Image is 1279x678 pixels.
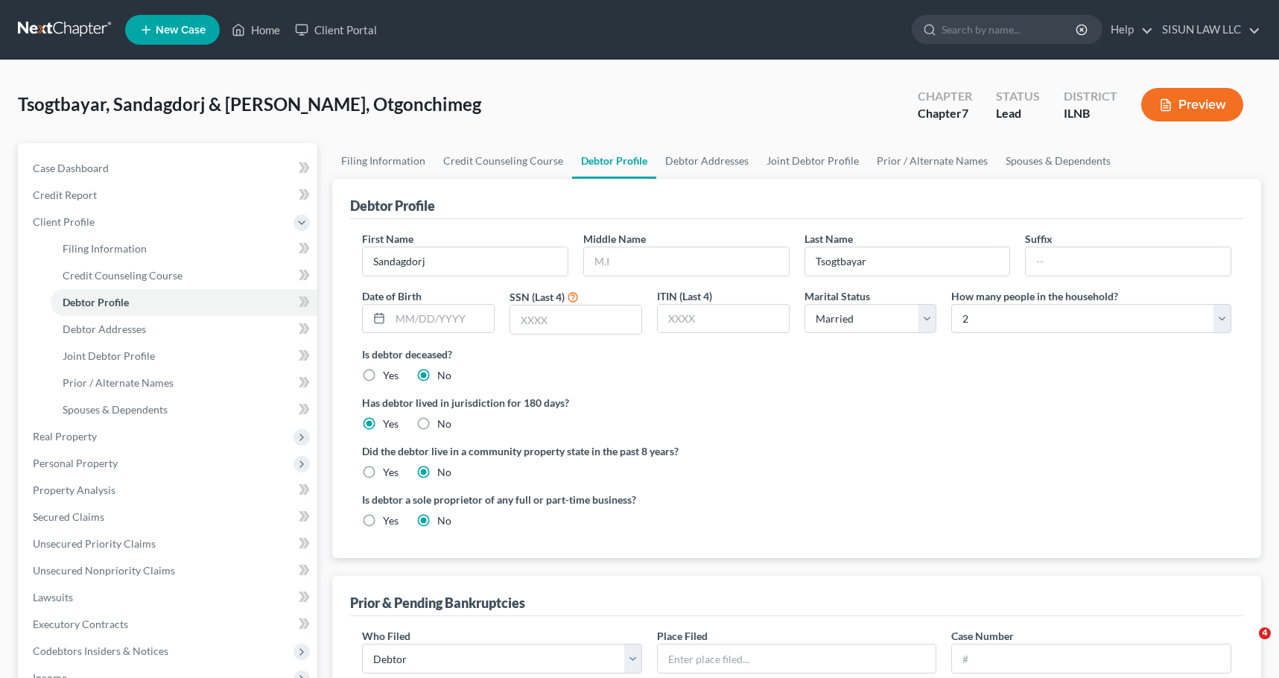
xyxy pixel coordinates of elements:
span: Client Profile [33,215,95,228]
input: MM/DD/YYYY [390,305,494,333]
input: -- [363,247,568,276]
a: Credit Counseling Course [434,143,572,179]
a: Spouses & Dependents [51,396,317,423]
label: Yes [383,416,399,431]
span: Secured Claims [33,510,104,523]
input: Search by name... [942,16,1078,43]
a: SISUN LAW LLC [1155,16,1260,43]
a: Joint Debtor Profile [758,143,868,179]
div: Chapter [918,105,972,122]
label: First Name [362,231,413,247]
a: Prior / Alternate Names [868,143,997,179]
label: Last Name [804,231,853,247]
a: Executory Contracts [21,611,317,638]
span: Unsecured Nonpriority Claims [33,564,175,577]
div: Lead [996,105,1040,122]
div: Debtor Profile [350,197,435,215]
input: -- [805,247,1010,276]
span: Executory Contracts [33,618,128,630]
a: Unsecured Priority Claims [21,530,317,557]
a: Credit Counseling Course [51,262,317,289]
span: Spouses & Dependents [63,403,168,416]
label: Has debtor lived in jurisdiction for 180 days? [362,395,1231,411]
label: Suffix [1025,231,1053,247]
input: # [952,644,1231,673]
div: District [1064,88,1117,105]
label: Is debtor a sole proprietor of any full or part-time business? [362,492,789,507]
a: Debtor Addresses [656,143,758,179]
span: Debtor Profile [63,296,129,308]
button: Preview [1141,88,1243,121]
label: No [437,465,451,480]
span: Codebtors Insiders & Notices [33,644,168,657]
span: Property Analysis [33,484,115,496]
input: M.I [584,247,789,276]
a: Credit Report [21,182,317,209]
span: Case Dashboard [33,162,109,174]
a: Lawsuits [21,584,317,611]
label: Case Number [951,628,1014,644]
a: Debtor Profile [51,289,317,316]
label: No [437,513,451,528]
a: Prior / Alternate Names [51,370,317,396]
label: Date of Birth [362,288,422,304]
span: Lawsuits [33,591,73,603]
a: Home [224,16,288,43]
span: Place Filed [657,630,708,642]
label: Middle Name [583,231,646,247]
input: Enter place filed... [658,644,936,673]
a: Filing Information [332,143,434,179]
div: ILNB [1064,105,1117,122]
a: Secured Claims [21,504,317,530]
a: Filing Information [51,235,317,262]
a: Debtor Addresses [51,316,317,343]
label: ITIN (Last 4) [657,288,712,304]
span: Debtor Addresses [63,323,146,335]
span: Who Filed [362,630,410,642]
label: Yes [383,513,399,528]
label: No [437,368,451,383]
span: Personal Property [33,457,118,469]
a: Joint Debtor Profile [51,343,317,370]
a: Case Dashboard [21,155,317,182]
div: Status [996,88,1040,105]
span: New Case [156,25,206,36]
input: XXXX [658,305,789,333]
input: XXXX [510,305,641,334]
a: Property Analysis [21,477,317,504]
span: Prior / Alternate Names [63,376,174,389]
a: Client Portal [288,16,384,43]
label: SSN (Last 4) [510,289,565,305]
span: Filing Information [63,242,147,255]
label: No [437,416,451,431]
a: Unsecured Nonpriority Claims [21,557,317,584]
label: Yes [383,368,399,383]
span: 7 [962,106,968,120]
label: How many people in the household? [951,288,1118,304]
a: Help [1103,16,1153,43]
label: Did the debtor live in a community property state in the past 8 years? [362,443,1231,459]
a: Spouses & Dependents [997,143,1120,179]
div: Prior & Pending Bankruptcies [350,594,525,612]
iframe: Intercom live chat [1228,627,1264,663]
label: Is debtor deceased? [362,346,1231,362]
span: Tsogtbayar, Sandagdorj & [PERSON_NAME], Otgonchimeg [18,93,481,115]
label: Yes [383,465,399,480]
span: Real Property [33,430,97,443]
span: 4 [1259,627,1271,639]
div: Chapter [918,88,972,105]
a: Debtor Profile [572,143,656,179]
input: -- [1026,247,1231,276]
span: Unsecured Priority Claims [33,537,156,550]
span: Credit Report [33,188,97,201]
span: Joint Debtor Profile [63,349,155,362]
span: Credit Counseling Course [63,269,183,282]
label: Marital Status [804,288,870,304]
